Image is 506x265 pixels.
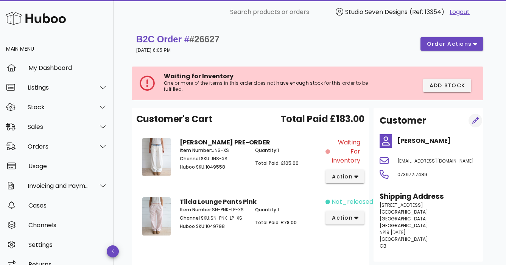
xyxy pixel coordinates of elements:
[380,191,477,202] h3: Shipping Address
[255,147,277,153] span: Quantity:
[423,79,472,92] button: Add Stock
[180,147,212,153] span: Item Number:
[136,34,220,44] strong: B2C Order #
[380,229,406,236] span: NP19 [DATE]
[409,8,444,16] span: (Ref: 13354)
[180,164,206,170] span: Huboo SKU:
[332,197,388,206] span: not_released_yet
[397,136,477,146] h4: [PERSON_NAME]
[142,197,171,236] img: Product Image
[380,236,428,242] span: [GEOGRAPHIC_DATA]
[136,48,171,53] small: [DATE] 6:05 PM
[28,222,107,229] div: Channels
[255,160,299,166] span: Total Paid: £105.00
[180,206,246,213] p: SN-PNK-LP-XS
[28,202,107,209] div: Cases
[332,214,353,222] span: action
[420,37,483,51] button: order actions
[180,155,246,162] p: JNS-XS
[180,215,246,222] p: SN-PNK-LP-XS
[180,155,210,162] span: Channel SKU:
[180,138,270,147] strong: [PERSON_NAME] PRE-ORDER
[180,206,212,213] span: Item Number:
[5,10,66,26] img: Huboo Logo
[189,34,220,44] span: #26627
[427,40,472,48] span: order actions
[255,206,277,213] span: Quantity:
[397,171,427,178] span: 07397217489
[180,223,246,230] p: 1049798
[142,138,171,176] img: Product Image
[380,215,428,222] span: [GEOGRAPHIC_DATA]
[136,112,212,126] span: Customer's Cart
[28,64,107,71] div: My Dashboard
[28,143,89,150] div: Orders
[397,158,474,164] span: [EMAIL_ADDRESS][DOMAIN_NAME]
[180,197,257,206] strong: Tilda Lounge Pants Pink
[380,222,428,229] span: [GEOGRAPHIC_DATA]
[325,170,364,183] button: action
[450,8,470,17] a: Logout
[28,104,89,111] div: Stock
[380,202,423,208] span: [STREET_ADDRESS]
[180,164,246,170] p: 1049558
[28,123,89,130] div: Sales
[180,215,210,221] span: Channel SKU:
[332,138,360,165] span: Waiting for Inventory
[325,211,364,225] button: action
[280,112,364,126] span: Total Paid £183.00
[164,80,386,92] p: One or more of the items in this order does not have enough stock for this order to be fulfilled.
[255,147,321,154] p: 1
[332,173,353,181] span: action
[380,243,386,249] span: GB
[255,206,321,213] p: 1
[380,209,428,215] span: [GEOGRAPHIC_DATA]
[429,82,466,90] span: Add Stock
[180,147,246,154] p: JNS-XS
[28,163,107,170] div: Usage
[255,219,297,226] span: Total Paid: £78.00
[28,241,107,248] div: Settings
[28,84,89,91] div: Listings
[164,72,234,81] span: Waiting for Inventory
[28,182,89,189] div: Invoicing and Payments
[180,223,206,229] span: Huboo SKU:
[345,8,408,16] span: Studio Seven Designs
[380,114,426,127] h2: Customer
